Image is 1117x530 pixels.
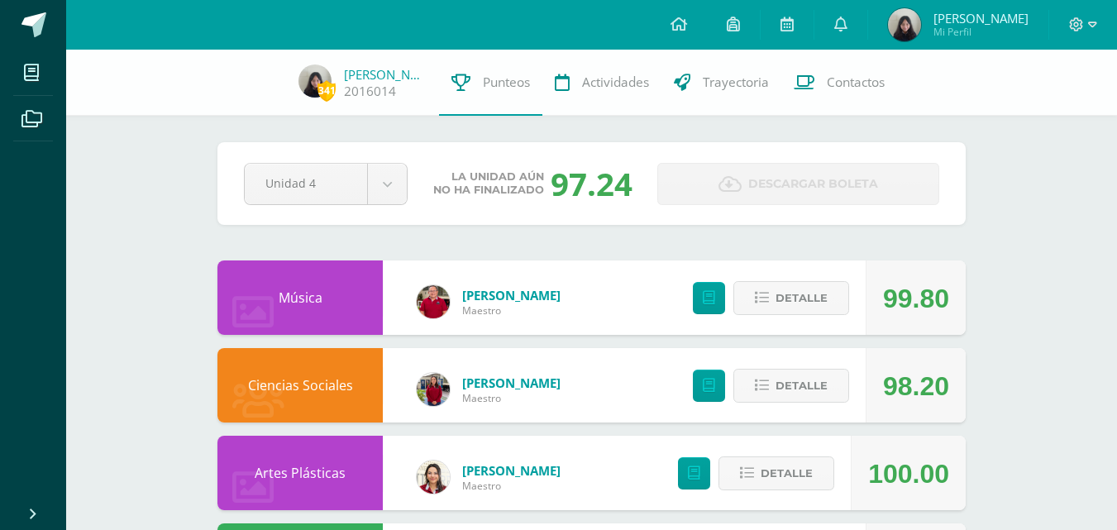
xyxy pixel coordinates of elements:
[462,479,561,493] span: Maestro
[551,162,632,205] div: 97.24
[483,74,530,91] span: Punteos
[542,50,661,116] a: Actividades
[718,456,834,490] button: Detalle
[933,25,1029,39] span: Mi Perfil
[703,74,769,91] span: Trayectoria
[868,437,949,511] div: 100.00
[733,369,849,403] button: Detalle
[781,50,897,116] a: Contactos
[888,8,921,41] img: b98dcfdf1e9a445b6df2d552ad5736ea.png
[344,83,396,100] a: 2016014
[733,281,849,315] button: Detalle
[883,349,949,423] div: 98.20
[433,170,544,197] span: La unidad aún no ha finalizado
[462,375,561,391] a: [PERSON_NAME]
[776,370,828,401] span: Detalle
[776,283,828,313] span: Detalle
[317,80,336,101] span: 341
[883,261,949,336] div: 99.80
[462,287,561,303] a: [PERSON_NAME]
[661,50,781,116] a: Trayectoria
[344,66,427,83] a: [PERSON_NAME]
[417,285,450,318] img: 7947534db6ccf4a506b85fa3326511af.png
[748,164,878,204] span: Descargar boleta
[417,373,450,406] img: e1f0730b59be0d440f55fb027c9eff26.png
[245,164,407,204] a: Unidad 4
[761,458,813,489] span: Detalle
[298,64,332,98] img: b98dcfdf1e9a445b6df2d552ad5736ea.png
[217,436,383,510] div: Artes Plásticas
[827,74,885,91] span: Contactos
[582,74,649,91] span: Actividades
[417,461,450,494] img: 08cdfe488ee6e762f49c3a355c2599e7.png
[265,164,346,203] span: Unidad 4
[217,348,383,423] div: Ciencias Sociales
[462,462,561,479] a: [PERSON_NAME]
[933,10,1029,26] span: [PERSON_NAME]
[462,303,561,318] span: Maestro
[439,50,542,116] a: Punteos
[462,391,561,405] span: Maestro
[217,260,383,335] div: Música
